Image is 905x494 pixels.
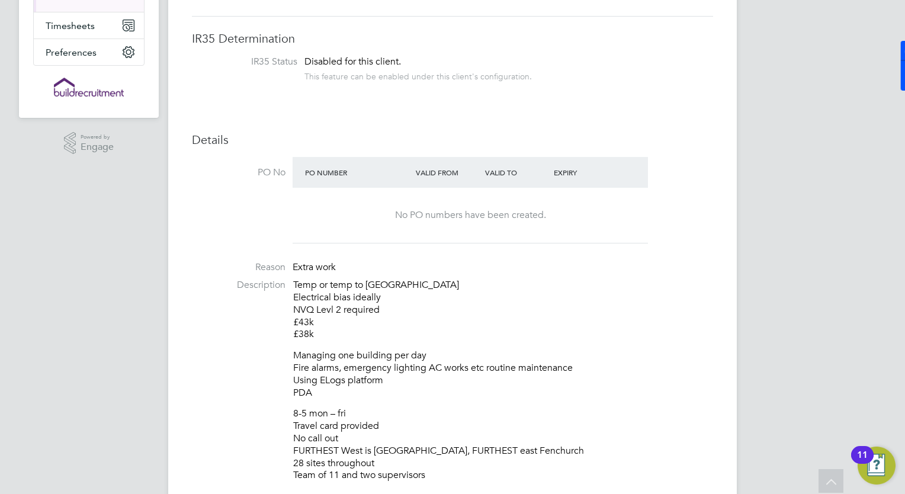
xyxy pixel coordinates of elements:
[192,261,285,274] label: Reason
[293,408,713,482] p: 8-5 mon – fri Travel card provided No call out FURTHEST West is [GEOGRAPHIC_DATA], FURTHEST east ...
[302,162,413,183] div: PO Number
[551,162,620,183] div: Expiry
[857,455,868,470] div: 11
[34,12,144,39] button: Timesheets
[81,132,114,142] span: Powered by
[54,78,124,97] img: buildrec-logo-retina.png
[192,132,713,147] h3: Details
[81,142,114,152] span: Engage
[293,261,336,273] span: Extra work
[304,56,401,68] span: Disabled for this client.
[192,166,285,179] label: PO No
[34,39,144,65] button: Preferences
[204,56,297,68] label: IR35 Status
[64,132,114,155] a: Powered byEngage
[413,162,482,183] div: Valid From
[482,162,551,183] div: Valid To
[192,279,285,291] label: Description
[46,47,97,58] span: Preferences
[293,279,713,341] p: Temp or temp to [GEOGRAPHIC_DATA] Electrical bias ideally NVQ Levl 2 required £43k £38k
[192,31,713,46] h3: IR35 Determination
[304,68,532,82] div: This feature can be enabled under this client's configuration.
[293,349,713,399] p: Managing one building per day Fire alarms, emergency lighting AC works etc routine maintenance Us...
[33,78,145,97] a: Go to home page
[46,20,95,31] span: Timesheets
[858,447,896,485] button: Open Resource Center, 11 new notifications
[304,209,636,222] div: No PO numbers have been created.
